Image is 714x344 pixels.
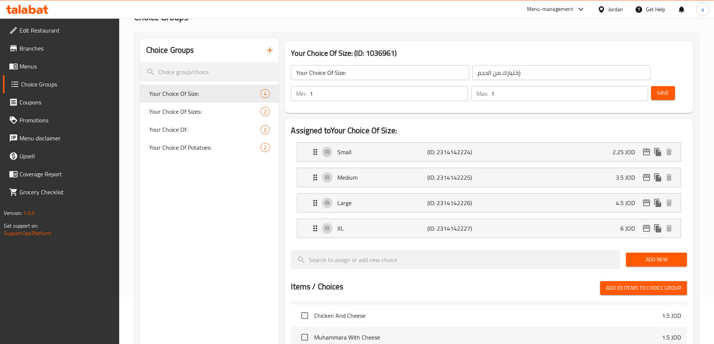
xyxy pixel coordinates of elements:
button: duplicate [652,197,663,208]
span: 2 [261,126,269,133]
span: Edit Restaurant [19,26,113,35]
span: a [701,5,704,13]
span: Your Choice Of Potatoes: [149,143,261,152]
span: Your Choice Of Sizes: [149,107,261,116]
li: Expand [291,216,687,241]
a: Menu disclaimer [3,129,119,147]
p: (ID: 2314142227) [427,224,487,233]
a: Coupons [3,93,119,111]
input: search [291,250,620,269]
span: Get support on: [4,221,38,231]
button: Save [651,86,675,100]
button: Add (0) items to choice group [600,281,687,295]
div: Your Choice Of Potatoes:2 [140,138,279,156]
div: Expand [297,143,681,161]
p: Medium [337,173,427,182]
span: Promotions [19,116,113,125]
button: delete [663,172,675,183]
li: Expand [291,165,687,190]
button: delete [663,223,675,234]
span: Menus [19,62,113,71]
span: Chicken And Cheese [314,311,662,320]
span: Add New [632,255,681,264]
p: Min: [296,89,307,98]
p: Small [337,147,427,156]
button: delete [663,146,675,158]
h3: Your Choice Of Size: (ID: 1036961) [291,47,687,59]
a: Support.OpsPlatform [4,228,51,238]
span: Grocery Checklist [19,188,113,197]
button: Add New [626,253,687,267]
div: Your Choice Of Size:4 [140,85,279,103]
p: 3.5 JOD [616,173,641,182]
span: Menu disclaimer [19,134,113,143]
div: Choices [260,143,270,152]
span: 4 [261,90,269,97]
p: Max: [476,89,488,98]
span: Choice Groups [21,80,113,89]
h2: Items / Choices [291,281,343,292]
span: Version: [4,208,22,218]
p: (ID: 2314142226) [427,198,487,207]
a: Grocery Checklist [3,183,119,201]
span: Branches [19,44,113,53]
span: 2 [261,108,269,115]
div: Expand [297,168,681,187]
span: Add (0) items to choice group [606,283,681,293]
li: Expand [291,139,687,165]
p: 6 JOD [620,224,641,233]
a: Edit Restaurant [3,21,119,39]
span: Coupons [19,98,113,107]
button: edit [641,172,652,183]
p: Large [337,198,427,207]
span: Your Choice Of: [149,125,261,134]
div: Your Choice Of:2 [140,121,279,138]
span: Coverage Report [19,170,113,179]
span: Save [657,88,669,98]
div: Your Choice Of Sizes:2 [140,103,279,121]
div: Choices [260,89,270,98]
p: XL [337,224,427,233]
h2: Assigned to Your Choice Of Size: [291,125,687,136]
button: edit [641,197,652,208]
button: duplicate [652,223,663,234]
span: Muhammara With Cheese [314,333,662,342]
div: Expand [297,194,681,212]
p: 1.5 JOD [662,333,681,342]
p: (ID: 2314142225) [427,173,487,182]
a: Menus [3,57,119,75]
p: (ID: 2314142224) [427,147,487,156]
span: 2 [261,144,269,151]
span: Upsell [19,152,113,161]
span: Your Choice Of Size: [149,89,261,98]
button: edit [641,223,652,234]
h2: Choice Groups [146,45,194,56]
li: Expand [291,190,687,216]
span: 1.0.0 [23,208,35,218]
input: search [140,63,279,82]
span: Select choice [297,308,313,323]
a: Coverage Report [3,165,119,183]
div: Choices [260,107,270,116]
a: Upsell [3,147,119,165]
div: Jordan [608,5,623,13]
a: Choice Groups [3,75,119,93]
p: 4.5 JOD [616,198,641,207]
div: Expand [297,219,681,238]
a: Branches [3,39,119,57]
div: Choices [260,125,270,134]
button: edit [641,146,652,158]
button: duplicate [652,146,663,158]
button: duplicate [652,172,663,183]
button: delete [663,197,675,208]
p: 1.5 JOD [662,311,681,320]
a: Promotions [3,111,119,129]
p: 2.25 JOD [612,147,641,156]
div: Menu-management [527,5,573,14]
